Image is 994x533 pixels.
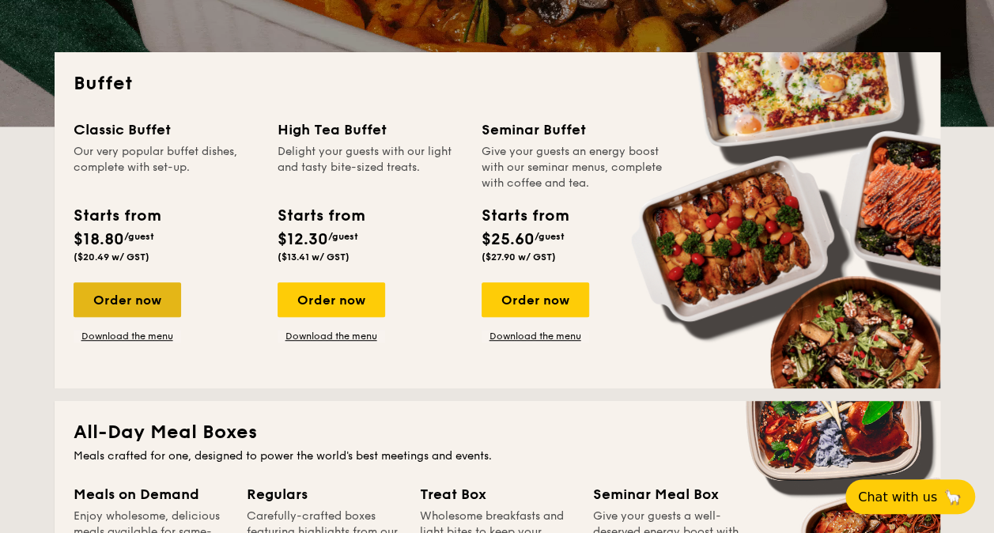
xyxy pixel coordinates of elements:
[74,251,149,263] span: ($20.49 w/ GST)
[74,282,181,317] div: Order now
[74,330,181,342] a: Download the menu
[482,119,667,141] div: Seminar Buffet
[74,144,259,191] div: Our very popular buffet dishes, complete with set-up.
[482,282,589,317] div: Order now
[247,483,401,505] div: Regulars
[328,231,358,242] span: /guest
[74,483,228,505] div: Meals on Demand
[278,144,463,191] div: Delight your guests with our light and tasty bite-sized treats.
[593,483,747,505] div: Seminar Meal Box
[278,282,385,317] div: Order now
[278,119,463,141] div: High Tea Buffet
[482,144,667,191] div: Give your guests an energy boost with our seminar menus, complete with coffee and tea.
[420,483,574,505] div: Treat Box
[74,204,160,228] div: Starts from
[74,420,921,445] h2: All-Day Meal Boxes
[74,448,921,464] div: Meals crafted for one, designed to power the world's best meetings and events.
[482,204,568,228] div: Starts from
[482,230,535,249] span: $25.60
[278,251,350,263] span: ($13.41 w/ GST)
[278,204,364,228] div: Starts from
[124,231,154,242] span: /guest
[482,330,589,342] a: Download the menu
[278,330,385,342] a: Download the menu
[482,251,556,263] span: ($27.90 w/ GST)
[535,231,565,242] span: /guest
[74,71,921,96] h2: Buffet
[278,230,328,249] span: $12.30
[74,119,259,141] div: Classic Buffet
[845,479,975,514] button: Chat with us🦙
[858,490,937,505] span: Chat with us
[943,488,962,506] span: 🦙
[74,230,124,249] span: $18.80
